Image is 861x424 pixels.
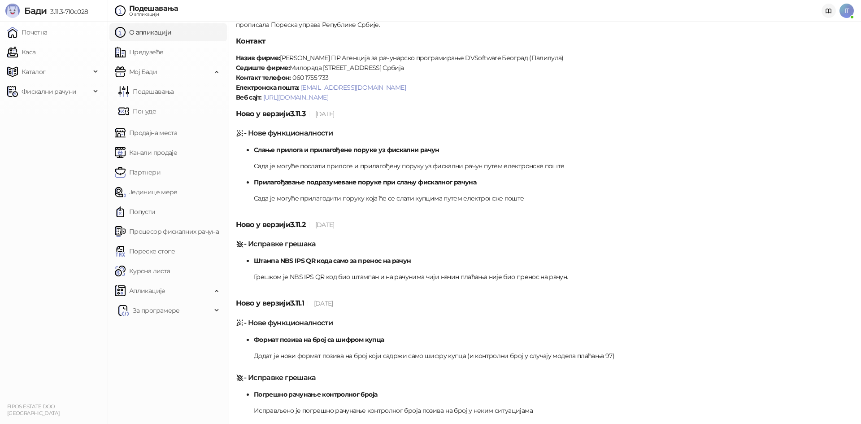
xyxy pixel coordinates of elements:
[115,183,178,201] a: Јединице мере
[839,4,854,18] span: IT
[129,63,157,81] span: Мој Бади
[22,63,46,81] span: Каталог
[236,64,290,72] strong: Седиште фирме:
[236,372,854,383] h5: - Исправке грешака
[47,8,88,16] span: 3.11.3-710c028
[115,163,161,181] a: Партнери
[7,43,35,61] a: Каса
[236,219,854,230] h5: Ново у верзији 3.11.2
[254,178,476,186] strong: Прилагођавање подразумеване поруке при слању фискалног рачуна
[22,83,76,101] span: Фискални рачуни
[115,262,170,280] a: Курсна листа
[129,282,165,300] span: Апликације
[24,5,47,16] span: Бади
[236,36,854,47] h5: Контакт
[7,23,48,41] a: Почетна
[115,43,163,61] a: Предузеће
[7,403,60,416] small: FIPOS ESTATE DOO [GEOGRAPHIC_DATA]
[254,146,439,154] strong: Слање прилога и прилагођене поруке уз фискални рачун
[129,5,178,12] div: Подешавања
[118,102,156,120] a: Понуде
[254,406,854,415] p: Исправљено је погрешно рачунање контролног броја позива на број у неким ситуацијама
[236,74,291,82] strong: Контакт телефон:
[133,302,180,319] span: За програмере
[129,12,178,17] div: О апликацији
[115,144,177,162] a: Канали продаје
[314,299,333,307] span: [DATE]
[315,221,335,229] span: [DATE]
[254,161,854,171] p: Сада је могуће послати прилоге и прилагођену поруку уз фискални рачун путем електронске поште
[115,23,171,41] a: О апликацији
[236,83,299,92] strong: Електронска пошта:
[263,93,328,101] a: [URL][DOMAIN_NAME]
[236,239,854,249] h5: - Исправке грешака
[254,272,854,282] p: Грешком је NBS IPS QR код био штампан и на рачунима чији начин плаћања није био пренос на рачун.
[236,128,854,139] h5: - Нове функционалности
[236,318,854,328] h5: - Нове функционалности
[254,351,854,361] p: Додат је нови формат позива на број који садржи само шифру купца (и контролни број у случају моде...
[254,193,854,203] p: Сада је могуће прилагодити поруку која ће се слати купцима путем електронске поште
[254,336,384,344] strong: Формат позива на број са шифром купца
[315,110,335,118] span: [DATE]
[236,93,261,101] strong: Веб сајт:
[254,257,411,265] strong: Штампа NBS IPS QR кода само за пренос на рачун
[254,390,377,398] strong: Погрешно рачунање контролног броја
[236,298,854,309] h5: Ново у верзији 3.11.1
[236,54,280,62] strong: Назив фирме:
[115,203,156,221] a: Попусти
[118,83,174,101] a: Подешавања
[5,4,20,18] img: Logo
[236,109,854,119] h5: Ново у верзији 3.11.3
[236,53,854,102] p: [PERSON_NAME] ПР Агенција за рачунарско програмирање DVSoftware Београд (Палилула) Милорада [STRE...
[115,242,175,260] a: Пореске стопе
[822,4,836,18] a: Документација
[301,83,406,92] a: [EMAIL_ADDRESS][DOMAIN_NAME]
[115,223,219,240] a: Процесор фискалних рачуна
[115,124,177,142] a: Продајна места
